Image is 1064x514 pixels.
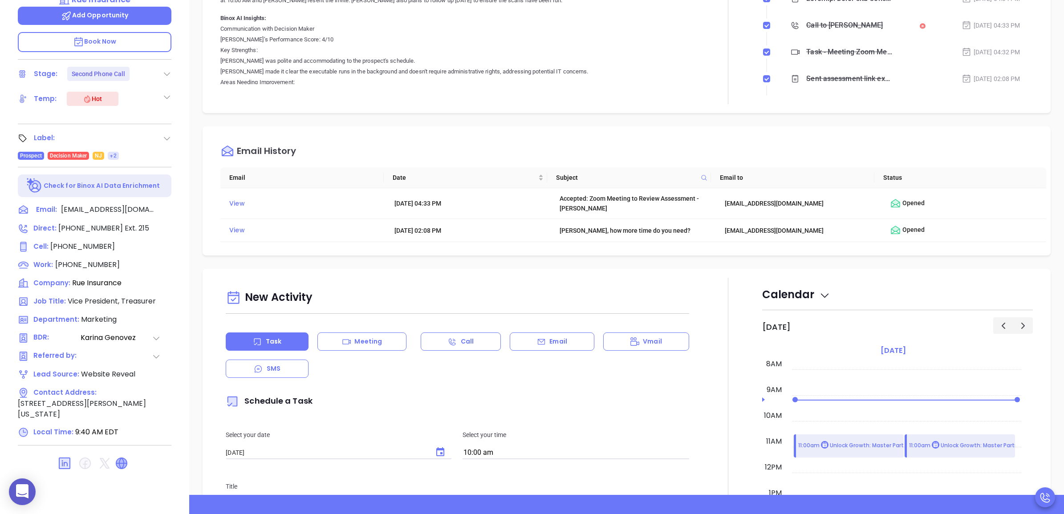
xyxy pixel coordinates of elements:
div: Hot [83,93,102,104]
button: Previous day [993,317,1013,334]
span: 9:40 AM EDT [75,427,118,437]
div: Accepted: Zoom Meeting to Review Assessment - [PERSON_NAME] [560,194,712,213]
div: Opened [890,225,1043,236]
input: MM/DD/YYYY [226,449,426,457]
span: BDR: [33,332,80,344]
span: Prospect [20,151,42,161]
div: [DATE] 02:08 PM [394,226,547,235]
div: 10am [762,410,784,421]
span: [PHONE_NUMBER] [55,259,120,270]
div: [PERSON_NAME], how more time do you need? [560,226,712,235]
div: 11am [764,436,784,447]
div: Task - Meeting Zoom Meeting to Review Assessment - [PERSON_NAME] [806,45,893,59]
span: [PHONE_NUMBER] [58,223,123,233]
span: Ext. 215 [123,223,149,233]
div: [DATE] 02:08 PM [962,74,1020,84]
div: 1pm [767,488,784,498]
div: New Activity [226,287,689,309]
span: Vice President, Treasurer [68,296,156,306]
p: Vmail [643,337,662,346]
div: Opened [890,198,1043,209]
span: Book Now [73,37,117,46]
span: Website Reveal [81,369,135,379]
div: 12pm [763,462,784,473]
button: Choose date, selected date is Aug 29, 2025 [430,441,451,463]
span: Contact Address: [33,388,97,397]
th: Email to [711,167,874,188]
div: [EMAIL_ADDRESS][DOMAIN_NAME] [725,226,877,235]
div: View [229,224,382,236]
p: Email [549,337,567,346]
h2: [DATE] [762,322,791,332]
p: SMS [267,364,280,373]
span: Referred by: [33,351,80,362]
span: [STREET_ADDRESS][PERSON_NAME][US_STATE] [18,398,146,419]
div: Stage: [34,67,58,81]
span: Decision Maker [50,151,87,161]
span: Job Title: [33,296,66,306]
span: NJ [95,151,102,161]
b: Binox AI Insights: [220,15,266,21]
span: Department: [33,315,79,324]
button: Next day [1013,317,1033,334]
p: 11:00am Unlock Growth: Master Partner Recruitment in Our Exclusive Webinar [798,441,1016,450]
p: Select your time [463,430,689,440]
div: [DATE] 04:33 PM [394,198,547,208]
span: Lead Source: [33,369,79,379]
span: Marketing [81,314,117,324]
p: Communication with Decision Maker [PERSON_NAME]’s Performance Score: 4/10 Key Strengths: [PERSON_... [220,24,694,323]
th: Email [220,167,384,188]
span: Rue Insurance [72,278,122,288]
span: Direct : [33,223,57,233]
span: Email: [36,204,57,216]
span: Karina Genovez [81,332,152,344]
th: Status [874,167,1038,188]
div: 8am [764,359,784,369]
div: Sent assessment link expiring email. I called [PERSON_NAME] and no answer.&nbsp; [806,72,893,85]
div: Call to [PERSON_NAME] [806,19,883,32]
p: Task [266,337,281,346]
div: Second Phone Call [72,67,126,81]
span: Schedule a Task [226,395,313,406]
div: 9am [765,384,784,395]
div: Label: [34,131,55,145]
span: Local Time: [33,427,73,437]
p: Call [461,337,474,346]
div: [DATE] 04:33 PM [962,20,1020,30]
span: [PHONE_NUMBER] [50,241,115,251]
div: [EMAIL_ADDRESS][DOMAIN_NAME] [725,198,877,208]
span: Calendar [762,287,830,302]
div: [DATE] 04:32 PM [962,47,1020,57]
img: Ai-Enrich-DaqCidB-.svg [27,178,42,194]
div: Email History [237,146,296,158]
span: +2 [110,151,116,161]
span: Add Opportunity [61,11,129,20]
span: [EMAIL_ADDRESS][DOMAIN_NAME] [61,204,154,215]
p: Check for Binox AI Data Enrichment [44,181,160,190]
span: Subject [556,173,697,182]
span: Date [393,173,536,182]
span: Company: [33,278,70,287]
th: Date [384,167,547,188]
div: View [229,198,382,210]
span: Cell : [33,242,49,251]
p: Title [226,482,689,491]
p: Meeting [354,337,382,346]
span: Work: [33,260,53,269]
div: Temp: [34,92,57,105]
p: Select your date [226,430,452,440]
a: [DATE] [879,344,908,357]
